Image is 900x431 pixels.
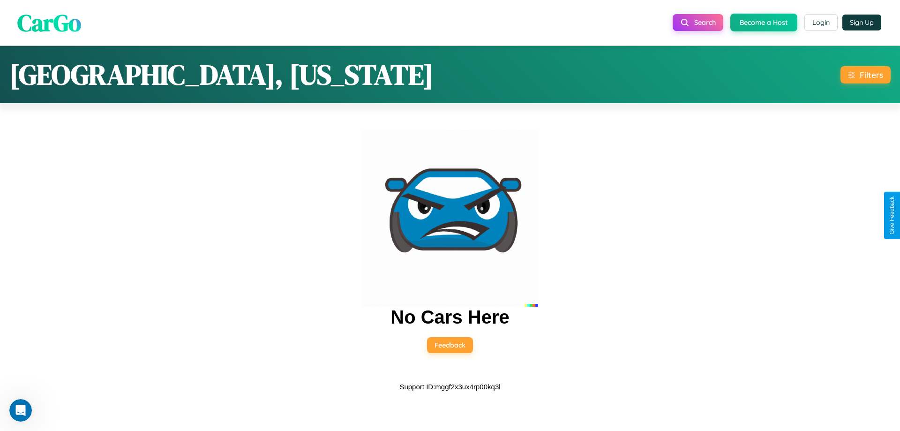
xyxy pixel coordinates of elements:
div: Give Feedback [889,197,895,234]
span: Search [694,18,716,27]
h2: No Cars Here [390,307,509,328]
img: car [362,130,538,307]
p: Support ID: mggf2x3ux4rp00kq3l [399,380,500,393]
span: CarGo [17,6,81,38]
div: Filters [860,70,883,80]
button: Become a Host [730,14,797,31]
button: Feedback [427,337,473,353]
iframe: Intercom live chat [9,399,32,422]
button: Sign Up [842,15,881,30]
button: Filters [840,66,891,83]
button: Search [673,14,723,31]
button: Login [804,14,838,31]
h1: [GEOGRAPHIC_DATA], [US_STATE] [9,55,434,94]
